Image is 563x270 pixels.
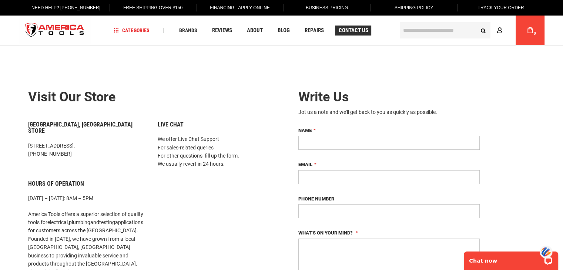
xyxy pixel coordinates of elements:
[304,28,324,33] span: Repairs
[158,135,276,168] p: We offer Live Chat Support For sales-related queries For other questions, fill up the form. We us...
[212,28,232,33] span: Reviews
[69,219,90,225] a: plumbing
[298,108,480,116] div: Jot us a note and we’ll get back to you as quickly as possible.
[277,28,289,33] span: Blog
[28,194,147,202] p: [DATE] – [DATE]: 8AM – 5PM
[28,90,276,105] h2: Visit our store
[540,245,552,259] img: svg+xml;base64,PHN2ZyB3aWR0aD0iNDQiIGhlaWdodD0iNDQiIHZpZXdCb3g9IjAgMCA0NCA0NCIgZmlsbD0ibm9uZSIgeG...
[459,247,563,270] iframe: LiveChat chat widget
[395,5,433,10] span: Shipping Policy
[335,26,371,36] a: Contact Us
[208,26,235,36] a: Reviews
[28,142,147,158] p: [STREET_ADDRESS], [PHONE_NUMBER]
[28,121,147,134] h6: [GEOGRAPHIC_DATA], [GEOGRAPHIC_DATA] Store
[179,28,197,33] span: Brands
[338,28,368,33] span: Contact Us
[298,196,334,202] span: Phone Number
[298,89,349,105] span: Write Us
[47,219,68,225] a: electrical
[476,23,490,37] button: Search
[298,162,312,167] span: Email
[175,26,200,36] a: Brands
[110,26,153,36] a: Categories
[99,219,115,225] a: testing
[298,230,353,236] span: What’s on your mind?
[298,128,312,133] span: Name
[19,17,91,44] a: store logo
[158,121,276,128] h6: Live Chat
[301,26,327,36] a: Repairs
[19,17,91,44] img: America Tools
[28,180,147,187] h6: Hours of Operation
[243,26,266,36] a: About
[114,28,149,33] span: Categories
[523,16,537,45] a: 0
[534,31,536,36] span: 0
[274,26,293,36] a: Blog
[247,28,262,33] span: About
